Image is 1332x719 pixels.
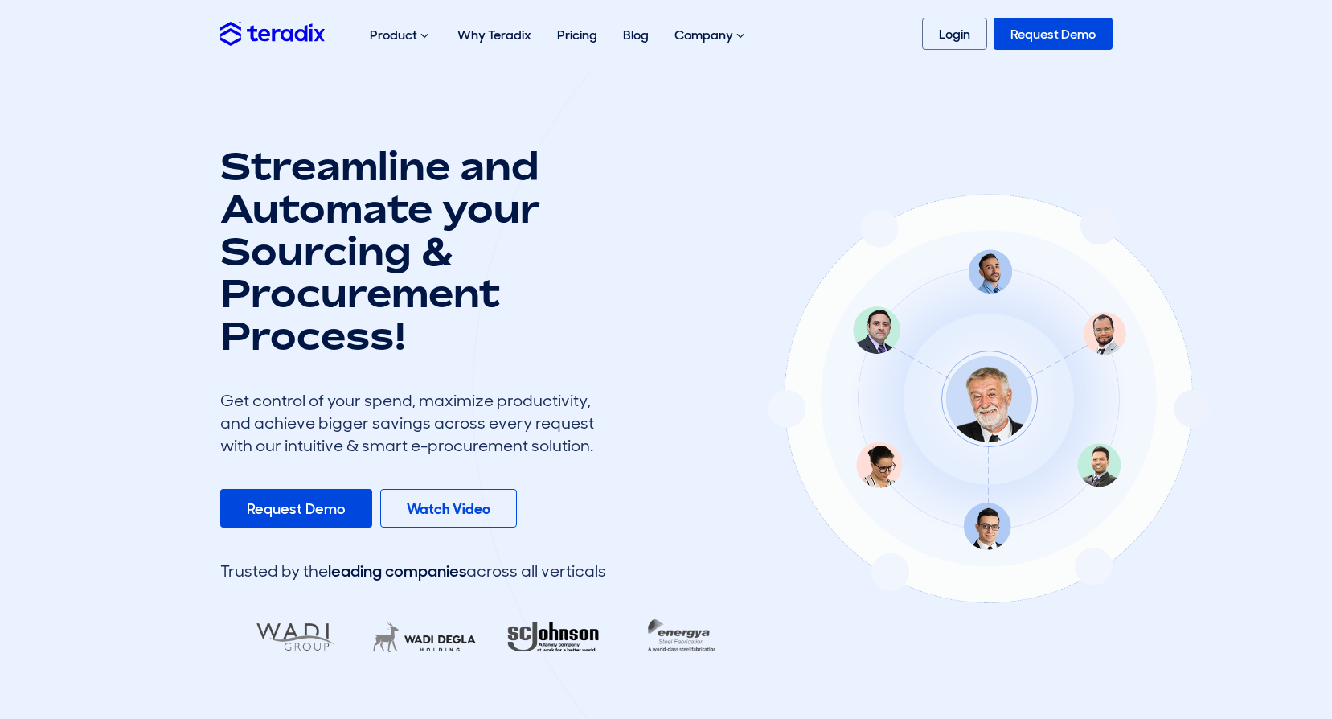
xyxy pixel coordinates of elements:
h1: Streamline and Automate your Sourcing & Procurement Process! [220,145,606,357]
div: Product [357,10,445,61]
a: Watch Video [380,489,517,528]
img: LifeMakers [357,611,487,664]
b: Watch Video [407,499,490,519]
a: Request Demo [994,18,1113,50]
div: Trusted by the across all verticals [220,560,606,582]
span: leading companies [328,561,466,581]
a: Why Teradix [445,10,544,60]
a: Login [922,18,987,50]
div: Get control of your spend, maximize productivity, and achieve bigger savings across every request... [220,389,606,457]
div: Company [662,10,760,61]
a: Blog [610,10,662,60]
a: Pricing [544,10,610,60]
img: Teradix logo [220,22,325,45]
a: Request Demo [220,489,372,528]
img: RA [486,611,616,664]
